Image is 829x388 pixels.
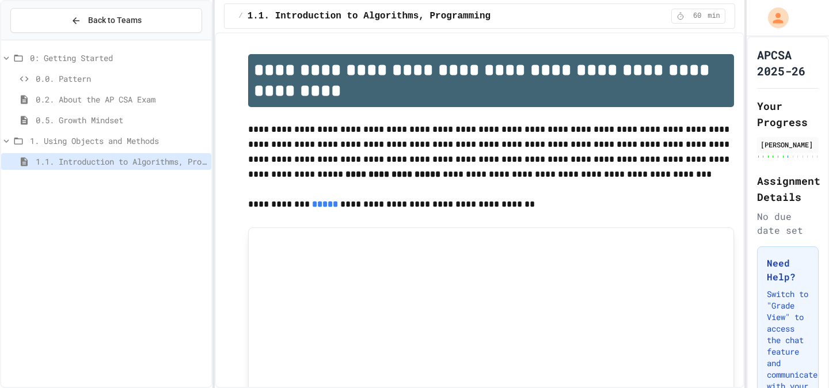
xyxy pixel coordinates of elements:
span: 0: Getting Started [30,52,207,64]
h2: Assignment Details [757,173,819,205]
h2: Your Progress [757,98,819,130]
span: 0.0. Pattern [36,73,207,85]
span: 60 [688,12,706,21]
h1: APCSA 2025-26 [757,47,819,79]
h3: Need Help? [767,256,809,284]
div: No due date set [757,210,819,237]
div: My Account [756,5,792,31]
span: 0.2. About the AP CSA Exam [36,93,207,105]
span: Back to Teams [88,14,142,26]
span: 1.1. Introduction to Algorithms, Programming, and Compilers [248,9,574,23]
button: Back to Teams [10,8,202,33]
span: 0.5. Growth Mindset [36,114,207,126]
span: 1. Using Objects and Methods [30,135,207,147]
span: 1.1. Introduction to Algorithms, Programming, and Compilers [36,155,207,168]
span: / [238,12,242,21]
span: min [708,12,720,21]
div: [PERSON_NAME] [760,139,815,150]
